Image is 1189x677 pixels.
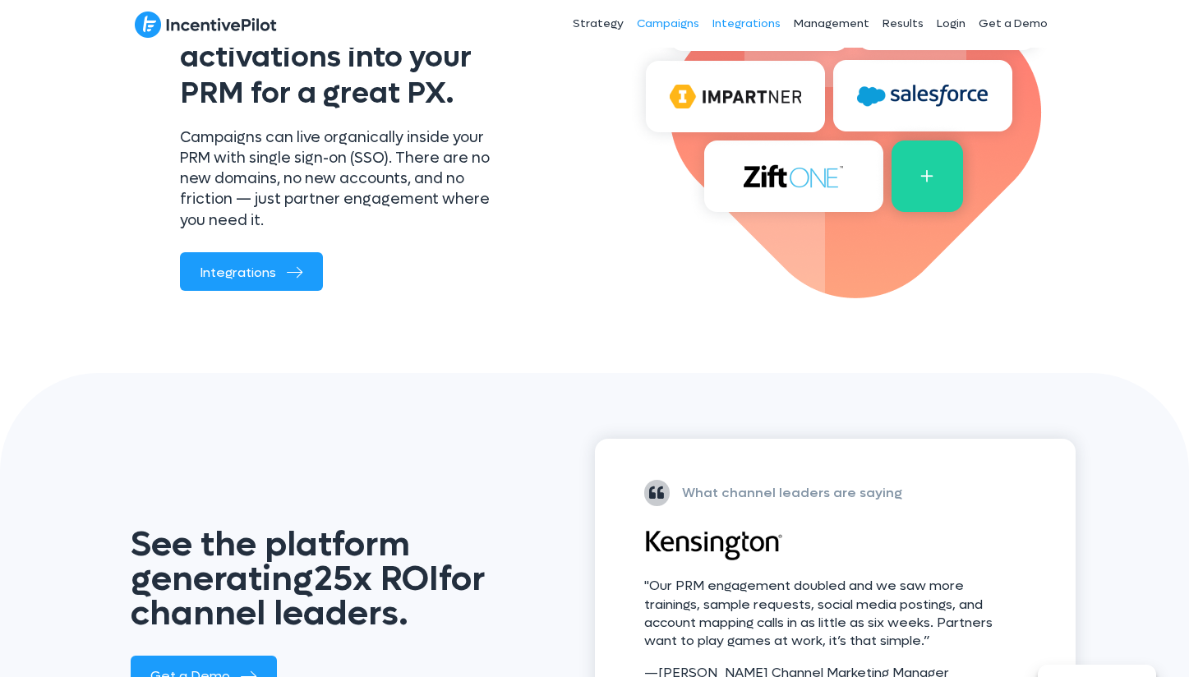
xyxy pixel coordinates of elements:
span: 25x ROI [314,556,439,601]
a: Get a Demo [972,3,1054,44]
a: Management [787,3,876,44]
p: Campaigns can live organically inside your PRM with single sign-on (SSO). There are no new domain... [180,127,513,231]
a: Campaigns [630,3,706,44]
a: Integrations [706,3,787,44]
img: IncentivePilot [135,11,277,39]
img: kensington-logo-black [644,531,784,560]
nav: Header Menu [454,3,1055,44]
a: Integrations [180,252,323,291]
a: Login [930,3,972,44]
a: Results [876,3,930,44]
a: Strategy [566,3,630,44]
span: Integrations [200,264,276,281]
span: See the platform generating for channel leaders. [131,522,485,636]
p: "Our PRM engagement doubled and we saw more trainings, sample requests, social media postings, an... [644,577,1010,651]
p: What channel leaders are saying [682,481,902,504]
